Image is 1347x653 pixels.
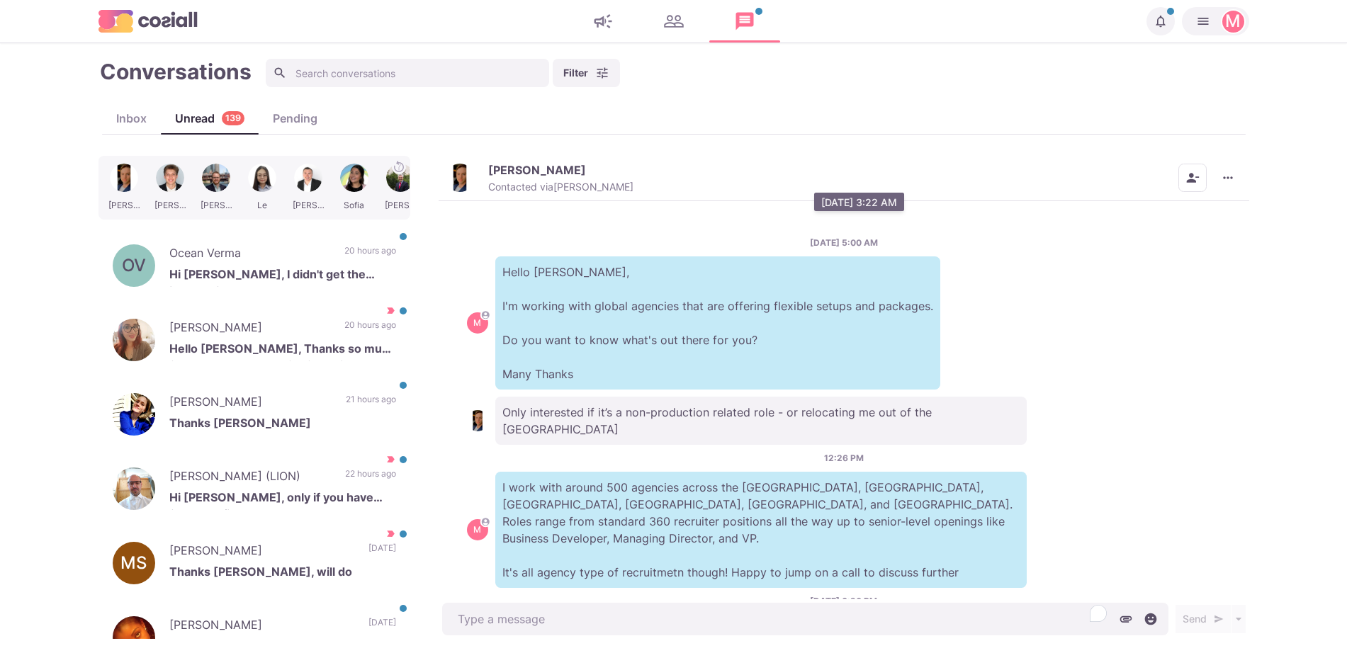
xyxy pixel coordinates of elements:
p: Hello [PERSON_NAME], Thanks so much for the message and for following up. I do appreciate it. I a... [169,340,396,361]
h1: Conversations [100,59,252,84]
button: Send [1176,605,1231,633]
p: [PERSON_NAME] (LION) [169,467,331,489]
img: Lena Kliueva [113,393,155,436]
button: Martin [1182,7,1249,35]
p: I work with around 500 agencies across the [GEOGRAPHIC_DATA], [GEOGRAPHIC_DATA], [GEOGRAPHIC_DATA... [495,472,1027,588]
div: Martin [473,526,481,534]
p: [PERSON_NAME] [169,319,330,340]
p: Hi [PERSON_NAME], I didn't get the intend of the message [169,266,396,287]
button: More menu [1214,164,1242,192]
p: [PERSON_NAME] [169,616,354,637]
input: Search conversations [266,59,549,87]
p: [DATE] [368,616,396,637]
p: 20 hours ago [344,244,396,266]
svg: avatar [481,311,489,319]
p: 21 hours ago [346,393,396,414]
p: [DATE] 6:20 PM [810,595,877,608]
p: Thanks [PERSON_NAME], will do [169,563,396,584]
p: 22 hours ago [345,467,396,489]
p: [PERSON_NAME] [488,163,586,177]
div: Unread [161,110,259,127]
img: logo [98,10,198,32]
p: Contacted via [PERSON_NAME] [488,181,633,193]
button: Select emoji [1140,608,1161,630]
p: 20 hours ago [344,319,396,340]
p: 139 [225,112,241,125]
textarea: To enrich screen reader interactions, please activate Accessibility in Grammarly extension settings [442,603,1168,635]
button: Remove from contacts [1178,164,1207,192]
div: Pending [259,110,332,127]
p: [PERSON_NAME] [169,393,332,414]
div: Martin [473,319,481,327]
p: Ocean Verma [169,244,330,266]
p: Hello [PERSON_NAME], I'm working with global agencies that are offering flexible setups and packa... [495,256,940,390]
button: Notifications [1146,7,1175,35]
div: Ocean Verma [122,257,146,274]
p: Only interested if it’s a non-production related role - or relocating me out of the [GEOGRAPHIC_D... [495,397,1027,445]
button: Tyler Schrader[PERSON_NAME]Contacted via[PERSON_NAME] [446,163,633,193]
div: Manish Srivastava [120,555,147,572]
img: Kayla Nicholas [113,319,155,361]
svg: avatar [481,518,489,526]
p: [DATE] 5:00 AM [810,237,878,249]
p: Thanks [PERSON_NAME] [169,414,396,436]
div: Martin [1225,13,1241,30]
p: [PERSON_NAME] [169,542,354,563]
img: Tyler Schrader [467,410,488,431]
p: 12:26 PM [824,452,864,465]
img: Tyler Schrader [446,164,474,192]
button: Attach files [1115,608,1137,630]
img: Marno Herinckx (LION) [113,467,155,510]
p: Hi [PERSON_NAME], only if you have freelance/internal roles. Thanks [169,489,396,510]
div: Inbox [102,110,161,127]
p: [DATE] [368,542,396,563]
button: Filter [553,59,620,87]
